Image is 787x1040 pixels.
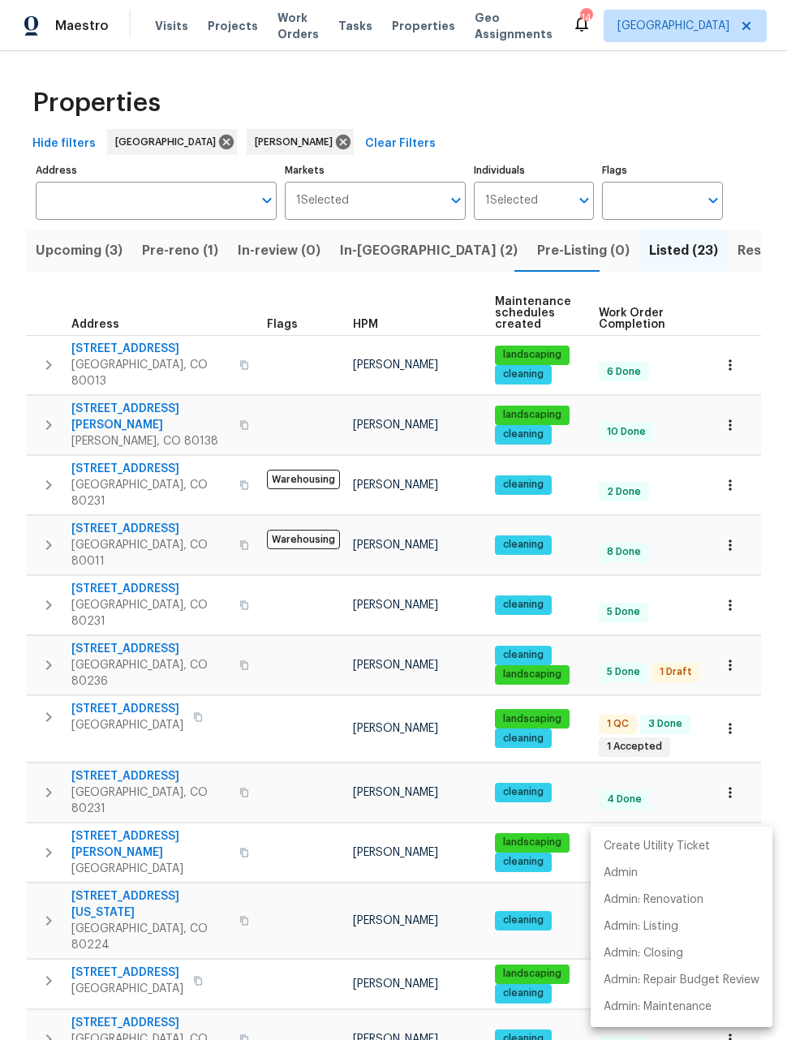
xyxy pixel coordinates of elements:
[604,838,710,855] p: Create Utility Ticket
[604,972,759,989] p: Admin: Repair Budget Review
[604,892,703,909] p: Admin: Renovation
[604,999,712,1016] p: Admin: Maintenance
[604,945,683,962] p: Admin: Closing
[604,865,638,882] p: Admin
[604,918,678,935] p: Admin: Listing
